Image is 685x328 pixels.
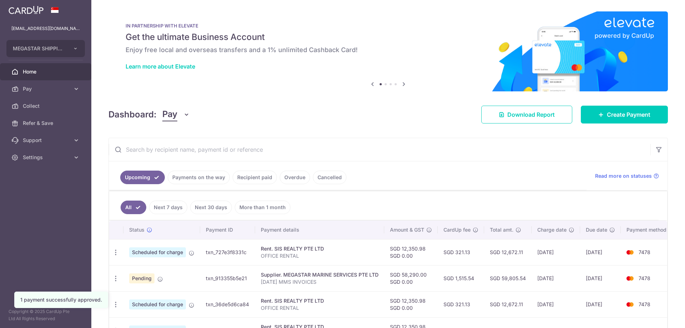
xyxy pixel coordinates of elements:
span: Charge date [537,226,567,233]
p: [DATE] MMS INVOICES [261,278,379,286]
button: Pay [162,108,190,121]
a: All [121,201,146,214]
td: [DATE] [532,239,580,265]
div: Supplier. MEGASTAR MARINE SERVICES PTE LTD [261,271,379,278]
td: [DATE] [580,265,621,291]
img: CardUp [9,6,44,14]
span: Scheduled for charge [129,247,186,257]
td: SGD 321.13 [438,239,484,265]
span: Amount & GST [390,226,424,233]
p: [EMAIL_ADDRESS][DOMAIN_NAME] [11,25,80,32]
th: Payment details [255,221,384,239]
span: Download Report [507,110,555,119]
p: IN PARTNERSHIP WITH ELEVATE [126,23,651,29]
p: OFFICE RENTAL [261,304,379,312]
span: Create Payment [607,110,650,119]
a: Download Report [481,106,572,123]
h6: Enjoy free local and overseas transfers and a 1% unlimited Cashback Card! [126,46,651,54]
iframe: Opens a widget where you can find more information [639,307,678,324]
a: Upcoming [120,171,165,184]
a: Read more on statuses [595,172,659,180]
span: Home [23,68,70,75]
a: Create Payment [581,106,668,123]
a: Overdue [280,171,310,184]
td: txn_36de5d6ca84 [200,291,255,317]
a: Next 30 days [190,201,232,214]
span: Scheduled for charge [129,299,186,309]
span: Settings [23,154,70,161]
span: Collect [23,102,70,110]
td: txn_913355b5e21 [200,265,255,291]
th: Payment ID [200,221,255,239]
h5: Get the ultimate Business Account [126,31,651,43]
img: Bank Card [623,300,637,309]
span: CardUp fee [443,226,471,233]
td: [DATE] [532,265,580,291]
td: SGD 58,290.00 SGD 0.00 [384,265,438,291]
a: Cancelled [313,171,346,184]
span: Total amt. [490,226,513,233]
button: MEGASTAR SHIPPING PTE LTD [6,40,85,57]
span: 7478 [639,301,650,307]
span: 7478 [639,249,650,255]
span: Pay [23,85,70,92]
span: Status [129,226,144,233]
td: SGD 59,805.54 [484,265,532,291]
td: SGD 12,350.98 SGD 0.00 [384,291,438,317]
span: 7478 [639,275,650,281]
h4: Dashboard: [108,108,157,121]
img: Bank Card [623,274,637,283]
a: Recipient paid [233,171,277,184]
p: OFFICE RENTAL [261,252,379,259]
td: [DATE] [532,291,580,317]
span: Pay [162,108,177,121]
td: SGD 12,350.98 SGD 0.00 [384,239,438,265]
img: Bank Card [623,248,637,257]
a: Payments on the way [168,171,230,184]
td: SGD 321.13 [438,291,484,317]
span: Refer & Save [23,120,70,127]
span: MEGASTAR SHIPPING PTE LTD [13,45,66,52]
td: SGD 1,515.54 [438,265,484,291]
td: [DATE] [580,239,621,265]
td: txn_727e3f8331c [200,239,255,265]
div: Rent. SIS REALTY PTE LTD [261,245,379,252]
span: Due date [586,226,607,233]
td: SGD 12,672.11 [484,291,532,317]
img: Renovation banner [108,11,668,91]
a: More than 1 month [235,201,290,214]
th: Payment method [621,221,675,239]
span: Read more on statuses [595,172,652,180]
div: 1 payment successfully approved. [20,296,102,303]
a: Learn more about Elevate [126,63,195,70]
td: SGD 12,672.11 [484,239,532,265]
td: [DATE] [580,291,621,317]
input: Search by recipient name, payment id or reference [109,138,650,161]
div: Rent. SIS REALTY PTE LTD [261,297,379,304]
span: Support [23,137,70,144]
span: Pending [129,273,154,283]
a: Next 7 days [149,201,187,214]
